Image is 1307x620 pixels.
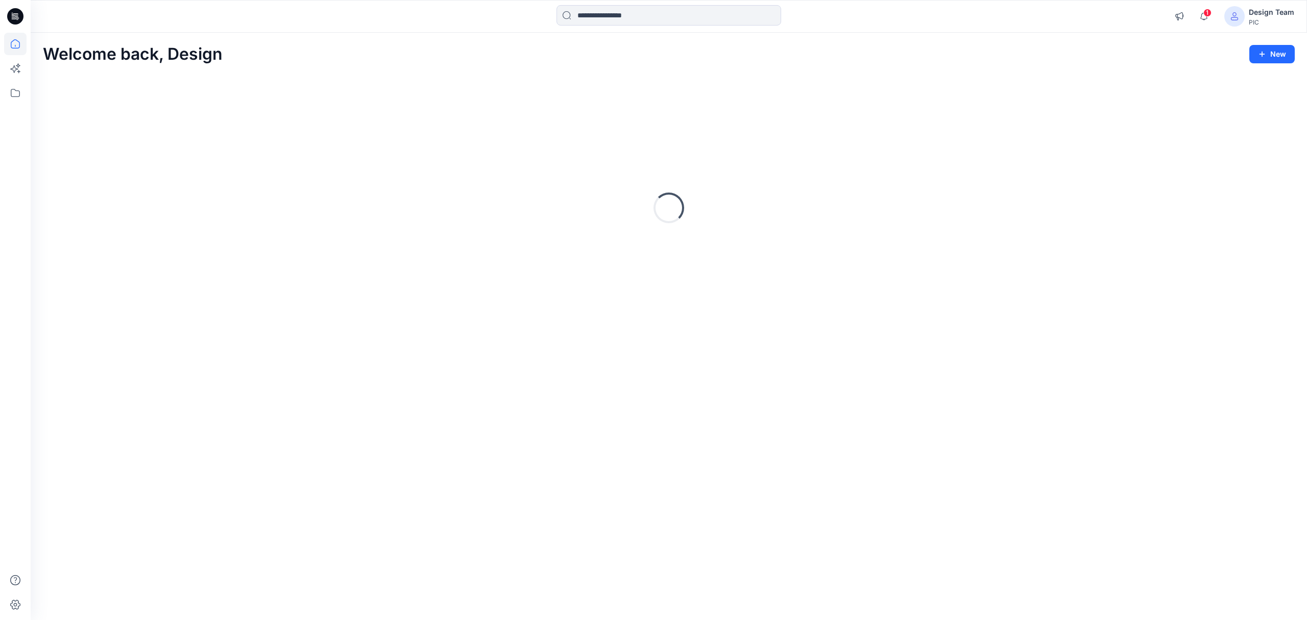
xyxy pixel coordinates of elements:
[1249,45,1295,63] button: New
[1249,6,1294,18] div: Design Team
[1249,18,1294,26] div: PIC
[43,45,223,64] h2: Welcome back, Design
[1230,12,1239,20] svg: avatar
[1203,9,1212,17] span: 1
